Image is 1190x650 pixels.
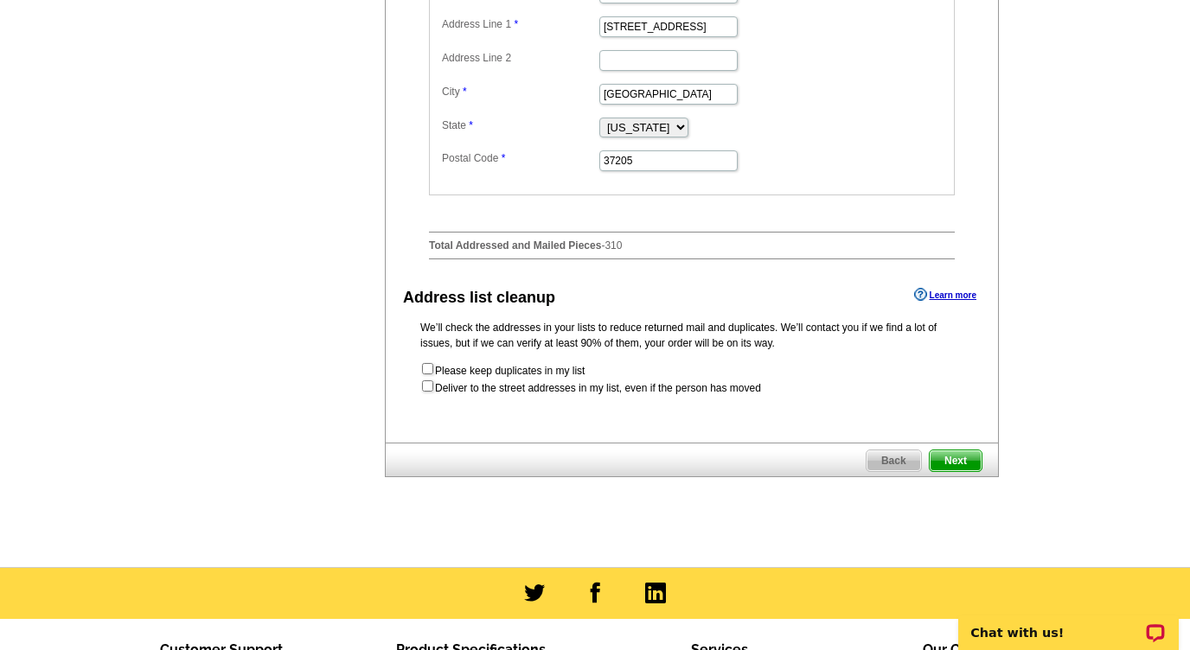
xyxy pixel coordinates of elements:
[429,239,601,252] strong: Total Addressed and Mailed Pieces
[442,50,598,66] label: Address Line 2
[442,84,598,99] label: City
[442,118,598,133] label: State
[442,16,598,32] label: Address Line 1
[867,450,921,471] span: Back
[403,286,555,309] div: Address list cleanup
[930,450,982,471] span: Next
[605,239,622,252] span: 310
[947,596,1190,650] iframe: LiveChat chat widget
[866,449,922,472] a: Back
[442,150,598,166] label: Postal Code
[420,320,963,351] p: We’ll check the addresses in your lists to reduce returned mail and duplicates. We’ll contact you...
[914,288,976,302] a: Learn more
[420,361,963,396] form: Please keep duplicates in my list Deliver to the street addresses in my list, even if the person ...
